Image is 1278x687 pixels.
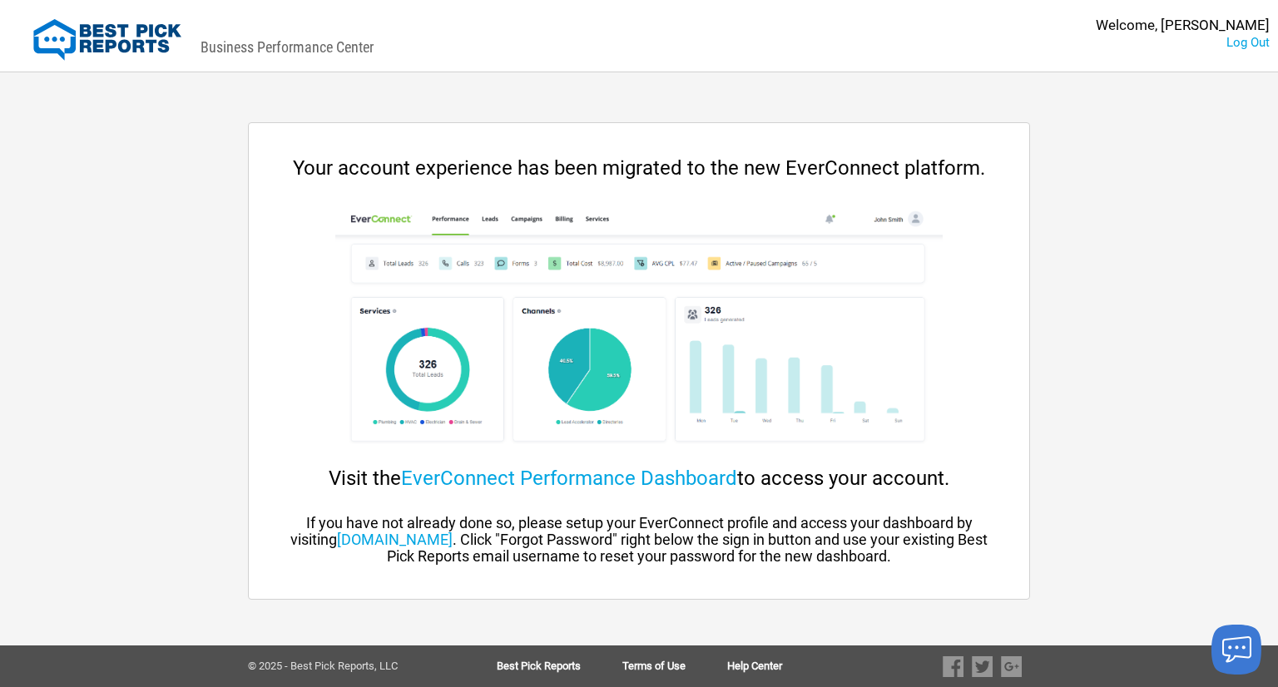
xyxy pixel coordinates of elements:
[337,531,453,548] a: [DOMAIN_NAME]
[335,205,942,454] img: cp-dashboard.png
[282,156,996,180] div: Your account experience has been migrated to the new EverConnect platform.
[622,660,727,672] a: Terms of Use
[1211,625,1261,675] button: Launch chat
[282,467,996,490] div: Visit the to access your account.
[497,660,622,672] a: Best Pick Reports
[33,19,181,61] img: Best Pick Reports Logo
[248,660,443,672] div: © 2025 - Best Pick Reports, LLC
[1226,35,1270,50] a: Log Out
[282,515,996,565] div: If you have not already done so, please setup your EverConnect profile and access your dashboard ...
[401,467,737,490] a: EverConnect Performance Dashboard
[727,660,782,672] a: Help Center
[1096,17,1270,34] div: Welcome, [PERSON_NAME]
